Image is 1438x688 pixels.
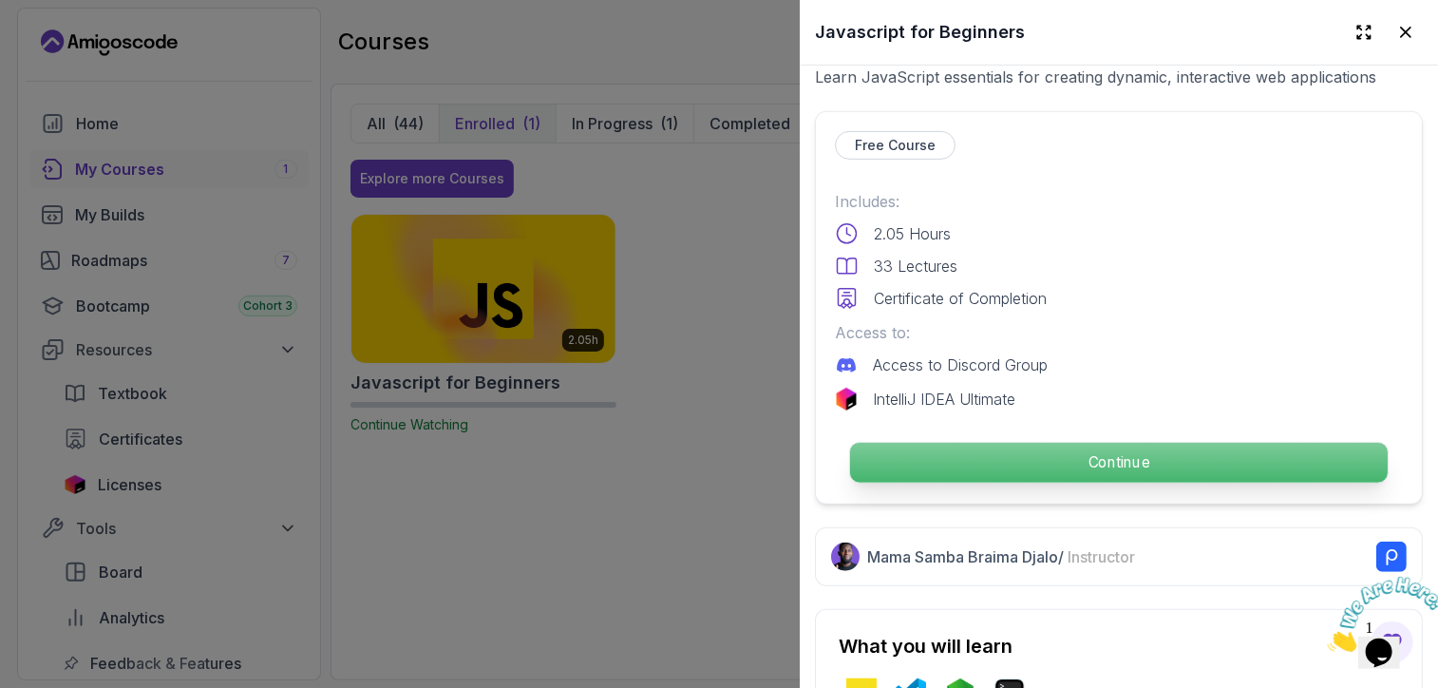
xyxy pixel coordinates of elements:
[815,66,1423,88] p: Learn JavaScript essentials for creating dynamic, interactive web applications
[8,8,15,24] span: 1
[1347,15,1381,49] button: Expand drawer
[835,321,1403,344] p: Access to:
[855,136,936,155] p: Free Course
[835,190,1403,213] p: Includes:
[1068,547,1135,566] span: Instructor
[873,388,1015,411] p: IntelliJ IDEA Ultimate
[849,442,1389,484] button: Continue
[839,633,1399,659] h2: What you will learn
[850,443,1388,483] p: Continue
[1320,569,1438,659] iframe: chat widget
[867,545,1135,568] p: Mama Samba Braima Djalo /
[874,222,951,245] p: 2.05 Hours
[815,19,1025,46] h2: Javascript for Beginners
[874,255,957,277] p: 33 Lectures
[873,354,1048,376] p: Access to Discord Group
[835,388,858,411] img: jetbrains logo
[831,543,860,571] img: Nelson Djalo
[874,287,1047,310] p: Certificate of Completion
[8,8,125,83] img: Chat attention grabber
